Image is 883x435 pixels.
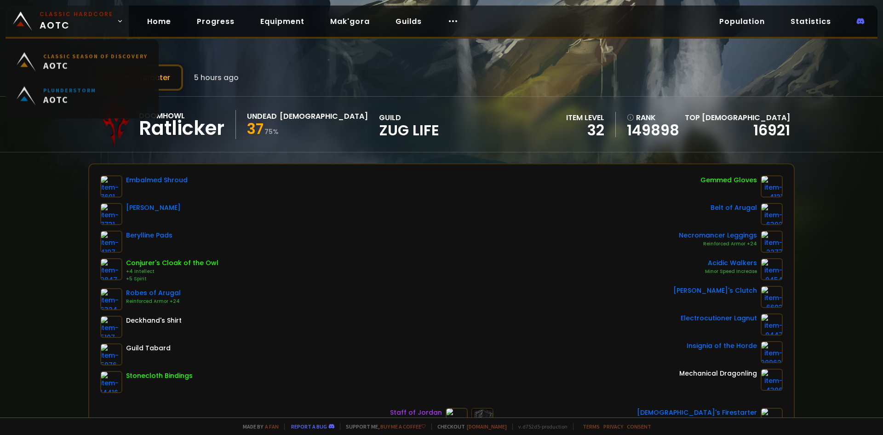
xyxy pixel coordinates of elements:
a: PlunderstormAOTC [11,80,153,114]
img: item-4121 [761,175,783,197]
img: item-209621 [761,341,783,363]
div: Staff of Jordan [390,408,442,418]
a: 16921 [753,120,790,140]
img: item-4396 [761,369,783,391]
a: Report a bug [291,423,327,430]
span: 5 hours ago [194,72,239,83]
small: Classic Hardcore [40,10,113,18]
div: Reinforced Armor +24 [679,240,757,248]
span: Zug Life [379,123,439,137]
small: 75 % [264,127,279,136]
div: +5 Spirit [126,275,218,283]
div: Embalmed Shroud [126,175,188,185]
div: item level [566,112,604,123]
div: Necromancer Leggings [679,231,757,240]
img: item-2277 [761,231,783,253]
span: Support me, [340,423,426,430]
span: Made by [237,423,279,430]
span: v. d752d5 - production [512,423,568,430]
span: 37 [247,118,264,139]
a: Progress [189,12,242,31]
div: Belt of Arugal [711,203,757,213]
a: Consent [627,423,651,430]
a: Classic Season of DiscoveryAOTC [11,46,153,80]
a: Privacy [603,423,623,430]
div: Berylline Pads [126,231,172,240]
a: Guilds [388,12,429,31]
div: Insignia of the Horde [687,341,757,351]
div: Electrocutioner Lagnut [681,313,757,323]
span: [DEMOGRAPHIC_DATA] [702,112,790,123]
div: Top [685,112,790,123]
span: Checkout [431,423,507,430]
img: item-7691 [100,175,122,197]
div: Deckhand's Shirt [126,316,182,325]
img: item-6392 [761,203,783,225]
div: 32 [566,123,604,137]
img: item-9454 [761,258,783,280]
div: [DEMOGRAPHIC_DATA] [280,110,368,122]
a: Statistics [783,12,838,31]
span: AOTC [40,10,113,32]
div: Reinforced Armor +24 [126,298,181,305]
a: Buy me a coffee [380,423,426,430]
div: Undead [247,110,277,122]
a: Population [712,12,772,31]
div: [PERSON_NAME] [126,203,181,213]
img: item-6324 [100,288,122,310]
a: Home [140,12,178,31]
img: item-7731 [100,203,122,225]
a: 149898 [627,123,679,137]
div: Doomhowl [139,110,224,122]
img: item-9847 [100,258,122,280]
div: Gemmed Gloves [700,175,757,185]
a: Terms [583,423,600,430]
div: Acidic Walkers [705,258,757,268]
small: Classic Season of Discovery [43,54,148,61]
div: guild [379,112,439,137]
div: Stonecloth Bindings [126,371,193,381]
div: Mechanical Dragonling [679,369,757,378]
a: Equipment [253,12,312,31]
a: Mak'gora [323,12,377,31]
div: Robes of Arugal [126,288,181,298]
span: AOTC [43,61,148,72]
div: [PERSON_NAME]'s Clutch [673,286,757,296]
a: a fan [265,423,279,430]
img: item-5107 [100,316,122,338]
div: +4 Intellect [126,268,218,275]
img: item-14416 [100,371,122,393]
span: AOTC [43,95,96,106]
div: Ratlicker [139,122,224,135]
div: rank [627,112,679,123]
div: [DEMOGRAPHIC_DATA]'s Firestarter [637,408,757,418]
a: [DOMAIN_NAME] [467,423,507,430]
div: Conjurer's Cloak of the Owl [126,258,218,268]
img: item-4197 [100,231,122,253]
img: item-9447 [761,313,783,336]
div: Guild Tabard [126,343,171,353]
div: Minor Speed Increase [705,268,757,275]
img: item-5976 [100,343,122,365]
img: item-6693 [761,286,783,308]
a: Classic HardcoreAOTC [6,6,129,37]
small: Plunderstorm [43,88,96,95]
